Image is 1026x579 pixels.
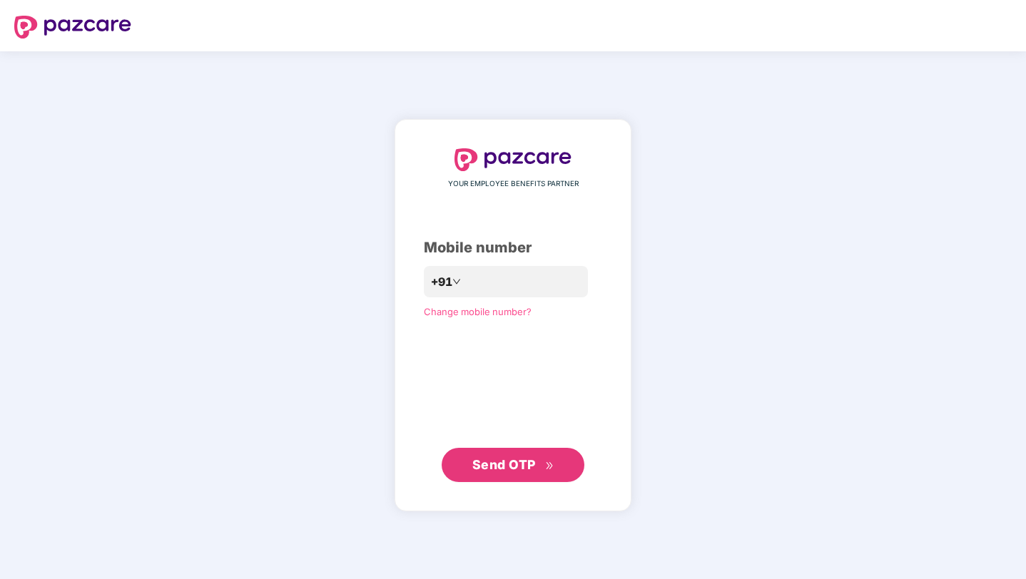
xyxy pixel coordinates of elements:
[424,306,532,317] a: Change mobile number?
[454,148,572,171] img: logo
[545,461,554,471] span: double-right
[431,273,452,291] span: +91
[14,16,131,39] img: logo
[424,237,602,259] div: Mobile number
[442,448,584,482] button: Send OTPdouble-right
[448,178,579,190] span: YOUR EMPLOYEE BENEFITS PARTNER
[472,457,536,472] span: Send OTP
[452,277,461,286] span: down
